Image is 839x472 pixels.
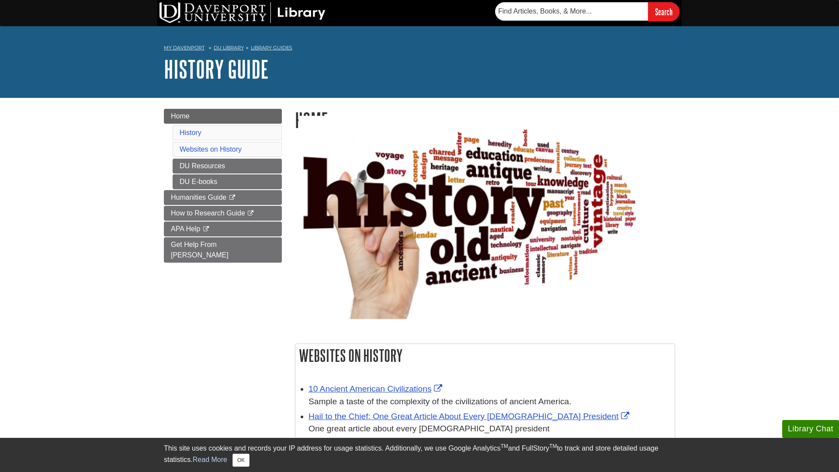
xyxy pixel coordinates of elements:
[549,443,557,449] sup: TM
[782,420,839,438] button: Library Chat
[164,42,675,56] nav: breadcrumb
[500,443,508,449] sup: TM
[173,159,282,174] a: DU Resources
[309,396,670,408] div: Sample a taste of the complexity of the civilizations of ancient America.
[159,2,326,23] img: DU Library
[180,146,242,153] a: Websites on History
[164,109,282,124] a: Home
[309,412,631,421] a: Link opens in new window
[164,222,282,236] a: APA Help
[295,344,675,367] h2: Websites on History
[164,190,282,205] a: Humanities Guide
[164,237,282,263] a: Get Help From [PERSON_NAME]
[171,209,245,217] span: How to Research Guide
[495,2,648,21] input: Find Articles, Books, & More...
[171,194,226,201] span: Humanities Guide
[247,211,254,216] i: This link opens in a new window
[309,384,444,393] a: Link opens in new window
[171,112,190,120] span: Home
[202,226,210,232] i: This link opens in a new window
[495,2,680,21] form: Searches DU Library's articles, books, and more
[309,423,670,435] div: One great article about every [DEMOGRAPHIC_DATA] president
[232,454,250,467] button: Close
[164,44,205,52] a: My Davenport
[164,443,675,467] div: This site uses cookies and records your IP address for usage statistics. Additionally, we use Goo...
[164,109,282,263] div: Guide Page Menu
[173,174,282,189] a: DU E-books
[295,109,675,131] h1: Home
[171,241,229,259] span: Get Help From [PERSON_NAME]
[229,195,236,201] i: This link opens in a new window
[164,206,282,221] a: How to Research Guide
[251,45,292,51] a: Library Guides
[171,225,200,233] span: APA Help
[193,456,227,463] a: Read More
[164,56,269,83] a: History Guide
[214,45,244,51] a: DU Library
[648,2,680,21] input: Search
[180,129,201,136] a: History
